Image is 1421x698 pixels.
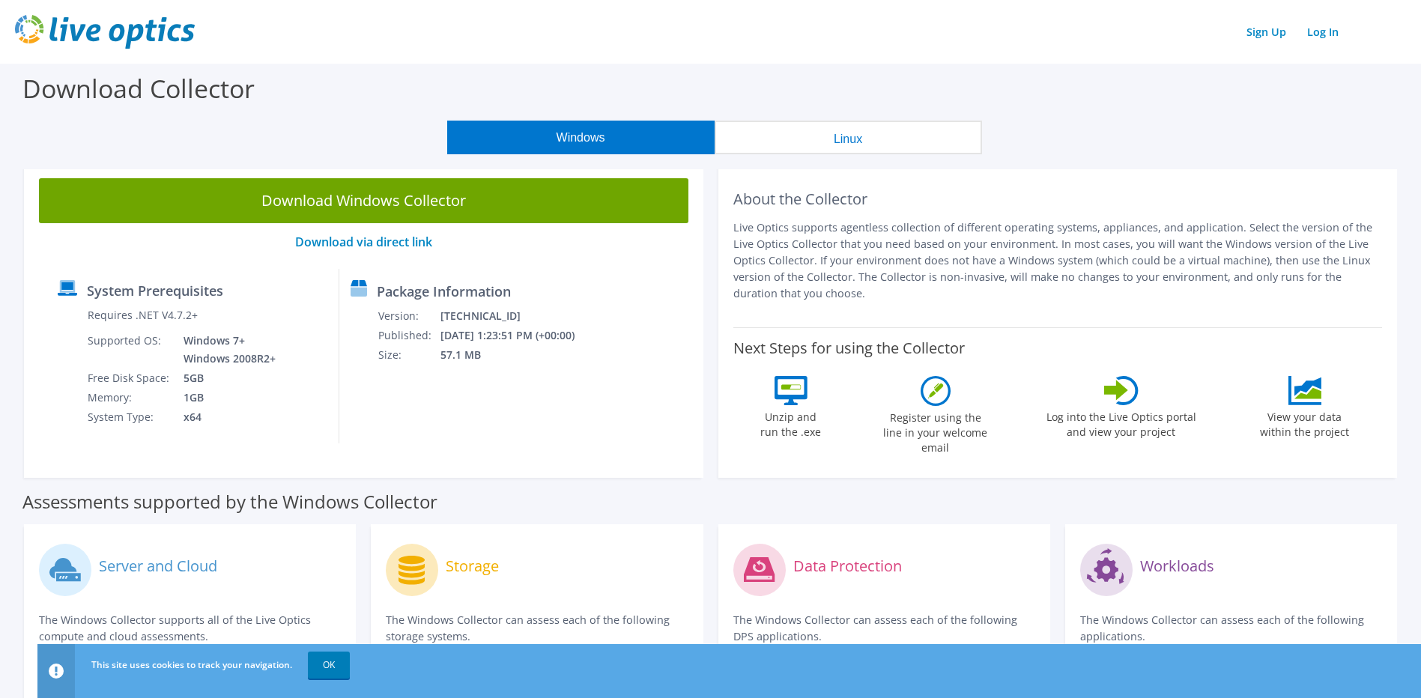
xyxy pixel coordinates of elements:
[440,326,595,345] td: [DATE] 1:23:51 PM (+00:00)
[15,15,195,49] img: live_optics_svg.svg
[308,652,350,679] a: OK
[793,559,902,574] label: Data Protection
[39,612,341,645] p: The Windows Collector supports all of the Live Optics compute and cloud assessments.
[172,331,279,368] td: Windows 7+ Windows 2008R2+
[1239,21,1294,43] a: Sign Up
[22,494,437,509] label: Assessments supported by the Windows Collector
[757,405,825,440] label: Unzip and run the .exe
[22,71,255,106] label: Download Collector
[1300,21,1346,43] a: Log In
[87,407,172,427] td: System Type:
[378,345,440,365] td: Size:
[733,219,1383,302] p: Live Optics supports agentless collection of different operating systems, appliances, and applica...
[1080,612,1382,645] p: The Windows Collector can assess each of the following applications.
[386,612,688,645] p: The Windows Collector can assess each of the following storage systems.
[87,388,172,407] td: Memory:
[91,658,292,671] span: This site uses cookies to track your navigation.
[87,368,172,388] td: Free Disk Space:
[87,283,223,298] label: System Prerequisites
[440,306,595,326] td: [TECHNICAL_ID]
[172,368,279,388] td: 5GB
[446,559,499,574] label: Storage
[1046,405,1197,440] label: Log into the Live Optics portal and view your project
[295,234,432,250] a: Download via direct link
[1251,405,1359,440] label: View your data within the project
[440,345,595,365] td: 57.1 MB
[733,339,965,357] label: Next Steps for using the Collector
[377,284,511,299] label: Package Information
[87,331,172,368] td: Supported OS:
[733,190,1383,208] h2: About the Collector
[447,121,715,154] button: Windows
[715,121,982,154] button: Linux
[879,406,992,455] label: Register using the line in your welcome email
[1140,559,1214,574] label: Workloads
[39,178,688,223] a: Download Windows Collector
[172,388,279,407] td: 1GB
[378,306,440,326] td: Version:
[172,407,279,427] td: x64
[88,308,198,323] label: Requires .NET V4.7.2+
[99,559,217,574] label: Server and Cloud
[378,326,440,345] td: Published:
[733,612,1035,645] p: The Windows Collector can assess each of the following DPS applications.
